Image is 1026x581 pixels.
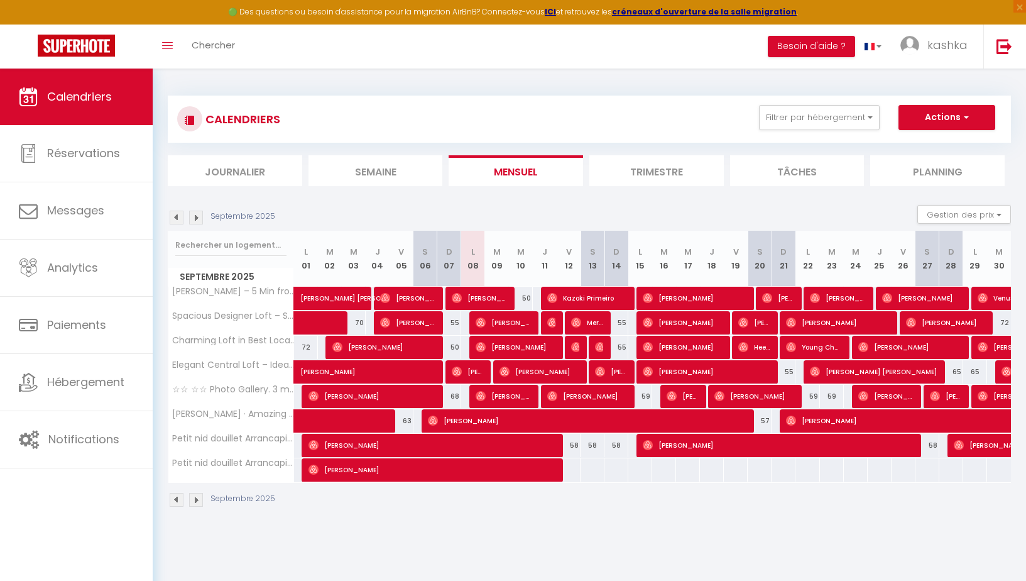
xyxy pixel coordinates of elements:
span: Charming Loft in Best Local District [170,336,296,345]
li: Tâches [730,155,865,186]
th: 04 [366,231,390,287]
span: Kazoki Primeiro [547,286,627,310]
span: [PERSON_NAME] [499,360,579,384]
abbr: M [326,246,334,258]
th: 06 [413,231,437,287]
th: 01 [294,231,318,287]
span: Heet Gala [738,335,770,359]
span: [PERSON_NAME] [571,335,579,359]
span: Septembre 2025 [168,268,293,286]
span: Calendriers [47,89,112,104]
span: [PERSON_NAME] [643,360,770,384]
span: [PERSON_NAME] [810,286,866,310]
img: Super Booking [38,35,115,57]
abbr: S [757,246,763,258]
span: [PERSON_NAME] [PERSON_NAME] [300,280,387,304]
span: [PERSON_NAME] [930,384,962,408]
span: [PERSON_NAME] [667,384,699,408]
th: 13 [581,231,604,287]
a: [PERSON_NAME] [PERSON_NAME] [294,287,318,311]
abbr: M [684,246,692,258]
p: Septembre 2025 [210,211,275,223]
span: [PERSON_NAME] [308,433,555,457]
abbr: J [709,246,714,258]
th: 25 [868,231,892,287]
div: 55 [604,336,628,359]
abbr: S [590,246,596,258]
div: 55 [604,311,628,335]
h3: CALENDRIERS [202,105,280,133]
div: 72 [294,336,318,359]
a: ICI [545,6,556,17]
div: 58 [915,434,939,457]
strong: créneaux d'ouverture de la salle migration [612,6,797,17]
button: Besoin d'aide ? [768,36,855,57]
span: ☆☆ ☆☆ Photo Gallery. 3 min walk from [GEOGRAPHIC_DATA] [170,385,296,394]
abbr: M [660,246,668,258]
div: 59 [795,385,819,408]
div: 57 [748,409,772,433]
a: Chercher [182,25,244,69]
li: Semaine [308,155,443,186]
th: 19 [724,231,748,287]
span: Analytics [47,260,98,275]
span: [PERSON_NAME] [906,311,986,335]
li: Mensuel [449,155,583,186]
abbr: D [613,246,619,258]
th: 07 [437,231,461,287]
abbr: D [446,246,452,258]
div: 50 [509,287,533,310]
div: 59 [820,385,844,408]
div: 58 [557,434,581,457]
span: [PERSON_NAME] [643,311,723,335]
div: 50 [437,336,461,359]
button: Actions [898,105,995,130]
th: 08 [461,231,485,287]
span: [PERSON_NAME] [762,286,794,310]
th: 15 [628,231,652,287]
span: Petit nid douillet Arrancapins [170,434,296,443]
abbr: L [471,246,475,258]
span: Messages [47,202,104,218]
abbr: J [877,246,882,258]
span: [PERSON_NAME] [643,286,746,310]
li: Trimestre [589,155,724,186]
th: 21 [772,231,795,287]
abbr: S [924,246,930,258]
span: Meritxell Reche [571,311,603,335]
span: [PERSON_NAME] [332,335,436,359]
abbr: L [973,246,977,258]
abbr: V [566,246,572,258]
span: Hébergement [47,374,124,390]
span: [PERSON_NAME] [476,335,555,359]
th: 11 [533,231,557,287]
span: Young Choo [786,335,842,359]
span: [PERSON_NAME] [547,311,555,335]
abbr: V [398,246,404,258]
span: Notifications [48,431,119,447]
abbr: M [517,246,525,258]
th: 23 [820,231,844,287]
span: [PERSON_NAME] [595,335,603,359]
li: Planning [870,155,1005,186]
abbr: V [900,246,906,258]
span: [PERSON_NAME] – 5 Min from Trendy Ruzafa [170,287,296,296]
th: 16 [652,231,676,287]
th: 20 [748,231,772,287]
abbr: L [304,246,308,258]
img: logout [996,38,1012,54]
th: 29 [963,231,987,287]
abbr: L [638,246,642,258]
span: [PERSON_NAME] [858,384,914,408]
div: 65 [963,360,987,384]
img: ... [900,36,919,55]
span: [PERSON_NAME] [643,433,914,457]
span: [PERSON_NAME] [786,311,890,335]
span: [PERSON_NAME] [428,409,746,433]
span: [PERSON_NAME] [300,353,474,377]
div: 65 [939,360,963,384]
abbr: J [375,246,380,258]
abbr: J [542,246,547,258]
span: Elegant Central Loft – Ideal for Couples [170,360,296,370]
